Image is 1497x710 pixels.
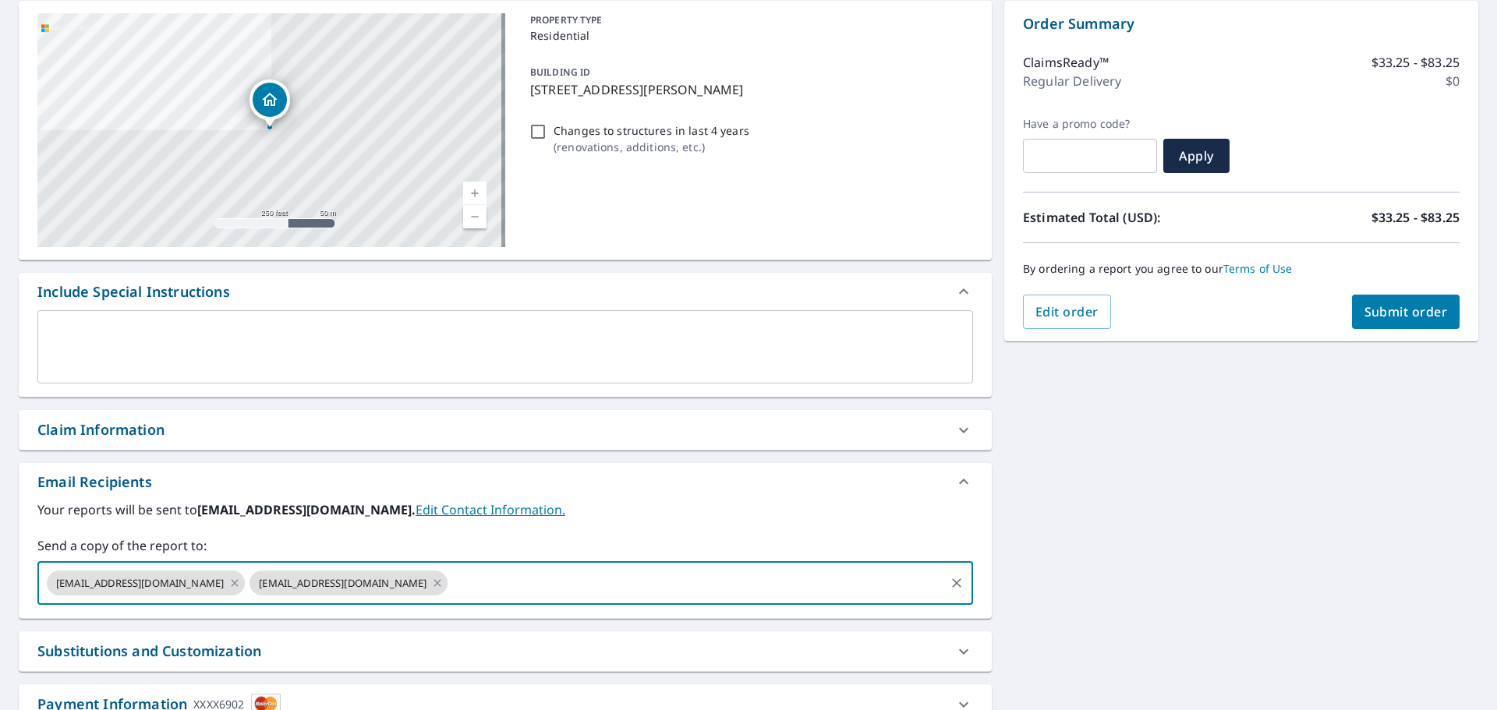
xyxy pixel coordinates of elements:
button: Submit order [1352,295,1460,329]
a: EditContactInfo [416,501,565,518]
span: [EMAIL_ADDRESS][DOMAIN_NAME] [249,576,436,591]
a: Current Level 17, Zoom Out [463,205,487,228]
span: Submit order [1364,303,1448,320]
p: BUILDING ID [530,65,590,79]
div: Substitutions and Customization [19,631,992,671]
p: Residential [530,27,967,44]
b: [EMAIL_ADDRESS][DOMAIN_NAME]. [197,501,416,518]
p: ClaimsReady™ [1023,53,1109,72]
p: Estimated Total (USD): [1023,208,1241,227]
label: Send a copy of the report to: [37,536,973,555]
p: $0 [1446,72,1460,90]
p: $33.25 - $83.25 [1371,208,1460,227]
a: Terms of Use [1223,261,1293,276]
label: Your reports will be sent to [37,500,973,519]
button: Clear [946,572,968,594]
p: Changes to structures in last 4 years [554,122,749,139]
span: Edit order [1035,303,1099,320]
p: Regular Delivery [1023,72,1121,90]
button: Apply [1163,139,1230,173]
p: PROPERTY TYPE [530,13,967,27]
div: Substitutions and Customization [37,641,261,662]
div: Include Special Instructions [19,273,992,310]
button: Edit order [1023,295,1111,329]
div: [EMAIL_ADDRESS][DOMAIN_NAME] [249,570,448,595]
div: Include Special Instructions [37,281,230,302]
div: Claim Information [37,419,165,440]
p: Order Summary [1023,13,1460,34]
div: [EMAIL_ADDRESS][DOMAIN_NAME] [47,570,245,595]
div: Claim Information [19,410,992,450]
p: $33.25 - $83.25 [1371,53,1460,72]
div: Email Recipients [19,463,992,500]
span: [EMAIL_ADDRESS][DOMAIN_NAME] [47,576,233,591]
label: Have a promo code? [1023,117,1157,131]
p: [STREET_ADDRESS][PERSON_NAME] [530,80,967,99]
p: By ordering a report you agree to our [1023,262,1460,276]
div: Dropped pin, building 1, Residential property, 13724 Oakwood Dr Baxter, MN 56425 [249,79,290,128]
p: ( renovations, additions, etc. ) [554,139,749,155]
a: Current Level 17, Zoom In [463,182,487,205]
div: Email Recipients [37,472,152,493]
span: Apply [1176,147,1217,164]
